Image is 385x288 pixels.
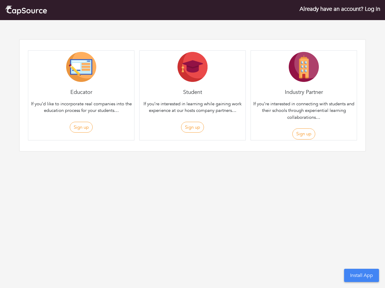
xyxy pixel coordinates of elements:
[140,89,245,96] h4: Student
[70,122,93,133] button: Sign up
[252,100,356,121] p: If you’re interested in connecting with students and their schools through experiential learning ...
[300,5,380,13] a: Already have an account? Log in
[29,100,133,114] p: If you’d like to incorporate real companies into the education process for your students…
[289,52,319,82] img: Company-Icon-7f8a26afd1715722aa5ae9dc11300c11ceeb4d32eda0db0d61c21d11b95ecac6.png
[177,52,208,82] img: Student-Icon-6b6867cbad302adf8029cb3ecf392088beec6a544309a027beb5b4b4576828a8.png
[5,5,47,15] img: cap_logo.png
[181,122,204,133] button: Sign up
[344,269,379,282] button: Install App
[141,100,244,114] p: If you’re interested in learning while gaining work experience at our hosts company partners…
[28,89,134,96] h4: Educator
[251,89,357,96] h4: Industry Partner
[292,128,315,139] button: Sign up
[66,52,96,82] img: Educator-Icon-31d5a1e457ca3f5474c6b92ab10a5d5101c9f8fbafba7b88091835f1a8db102f.png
